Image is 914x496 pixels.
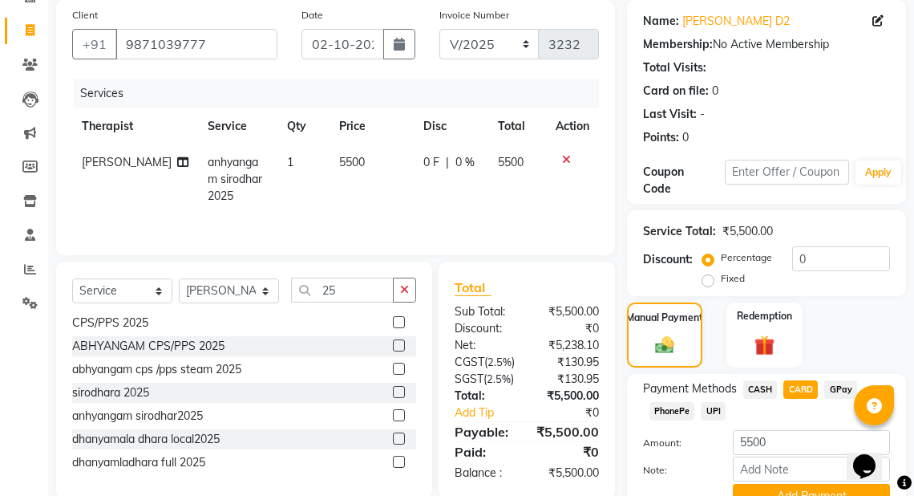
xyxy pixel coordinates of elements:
label: Invoice Number [439,8,509,22]
div: Services [74,79,611,108]
span: GPay [824,380,857,399]
div: dhanyamala dhara local2025 [72,431,220,448]
span: 1 [287,155,293,169]
label: Note: [631,463,722,478]
div: Card on file: [643,83,709,100]
a: [PERSON_NAME] D2 [682,13,790,30]
div: ₹0 [540,405,610,421]
label: Redemption [737,309,792,323]
button: Apply [855,161,901,185]
div: sirodhara 2025 [72,384,149,401]
div: ABHYANGAM CPS/PPS 2025 [72,338,224,355]
div: ( ) [443,354,527,371]
th: Total [488,108,546,144]
div: Paid: [443,442,527,461]
th: Disc [414,108,488,144]
label: Percentage [721,250,772,265]
div: No Active Membership [643,36,890,53]
div: ₹130.95 [527,354,610,371]
img: _cash.svg [649,335,680,356]
span: 2.5% [487,372,511,385]
div: abhyangam cps /pps steam 2025 [72,361,241,378]
span: UPI [701,402,726,421]
div: Payable: [443,422,524,441]
div: anhyangam sirodhar2025 [72,408,203,425]
label: Amount: [631,436,722,450]
div: ( ) [443,371,527,388]
div: ₹0 [527,320,611,337]
th: Qty [277,108,330,144]
div: Membership: [643,36,713,53]
span: PhonePe [649,402,695,421]
div: ₹5,500.00 [527,388,611,405]
span: [PERSON_NAME] [82,155,172,169]
div: Points: [643,129,679,146]
div: - [700,106,705,123]
span: anhyangam sirodhar2025 [208,155,262,203]
div: CPS/PPS 2025 [72,315,148,331]
div: Total Visits: [643,59,706,76]
input: Amount [733,430,890,455]
label: Date [301,8,323,22]
span: Payment Methods [643,380,737,397]
div: Sub Total: [443,303,527,320]
span: SGST [455,372,483,386]
div: Last Visit: [643,106,697,123]
th: Price [330,108,414,144]
label: Manual Payment [626,311,703,325]
div: ₹130.95 [527,371,611,388]
div: ₹5,238.10 [527,337,611,354]
img: _gift.svg [748,333,781,358]
th: Service [198,108,277,144]
th: Action [546,108,599,144]
span: 5500 [498,155,524,169]
span: 2.5% [487,356,512,368]
a: Add Tip [443,405,540,421]
div: ₹5,500.00 [527,465,611,482]
th: Therapist [72,108,198,144]
div: dhanyamladhara full 2025 [72,454,205,471]
input: Add Note [733,457,890,482]
span: Total [455,279,491,296]
button: +91 [72,29,117,59]
input: Search or Scan [291,278,394,303]
input: Enter Offer / Coupon Code [725,160,848,185]
div: Name: [643,13,679,30]
span: 0 F [423,154,439,171]
div: Service Total: [643,223,716,240]
span: CARD [783,380,818,399]
div: Discount: [643,251,693,268]
div: Balance : [443,465,527,482]
div: ₹5,500.00 [524,422,611,441]
span: 0 % [455,154,475,171]
iframe: chat widget [847,432,898,480]
span: 5500 [339,155,365,169]
div: ₹5,500.00 [527,303,611,320]
div: 0 [712,83,718,100]
label: Fixed [721,271,745,286]
input: Search by Name/Mobile/Email/Code [115,29,277,59]
div: Total: [443,388,527,405]
div: Coupon Code [643,164,726,197]
div: Discount: [443,320,527,337]
span: CASH [743,380,778,399]
span: | [446,154,449,171]
div: ₹0 [527,442,611,461]
span: CGST [455,355,484,369]
div: 0 [682,129,689,146]
div: ₹5,500.00 [722,223,773,240]
label: Client [72,8,98,22]
div: Net: [443,337,527,354]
